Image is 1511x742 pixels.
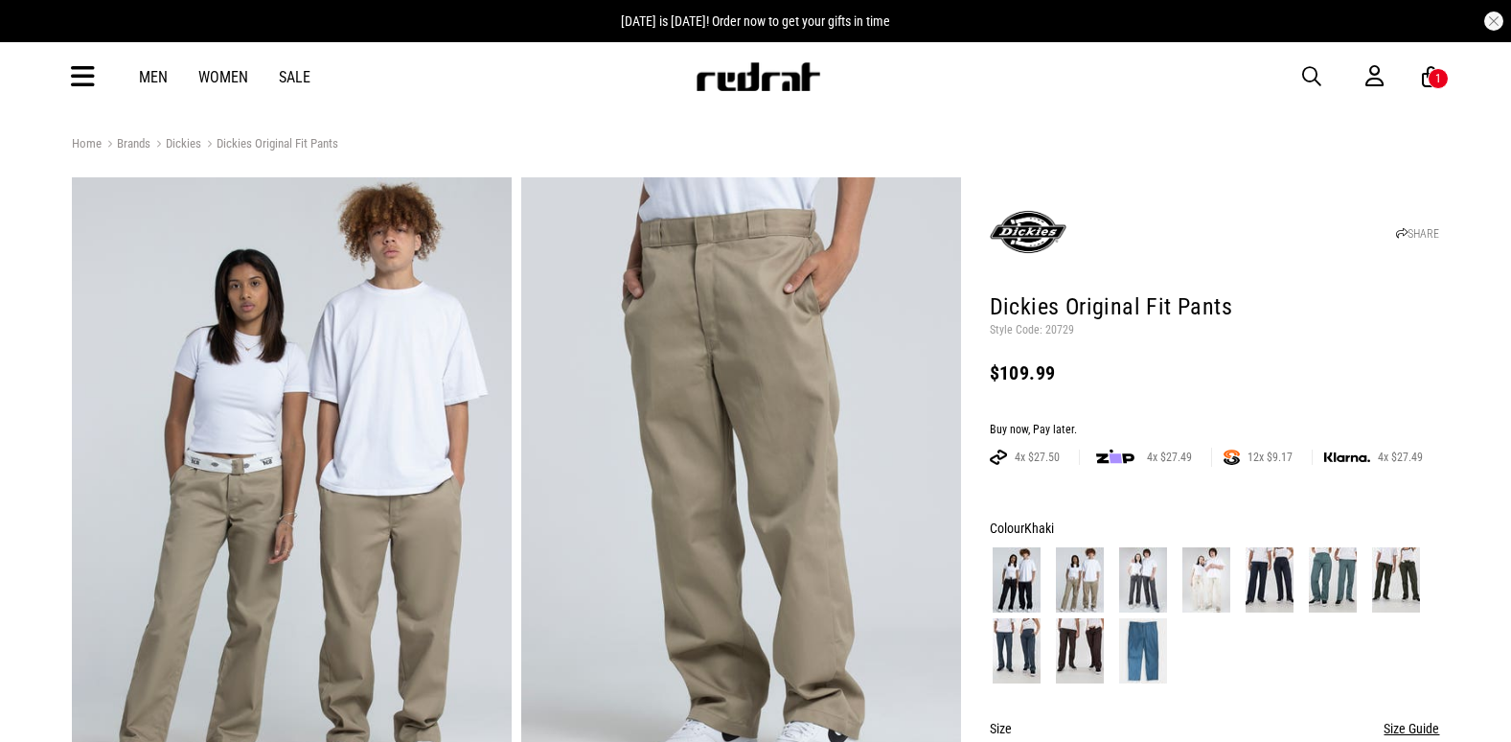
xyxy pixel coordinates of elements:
[1007,450,1067,465] span: 4x $27.50
[1056,618,1104,684] img: Dark Brown
[1370,450,1431,465] span: 4x $27.49
[990,194,1066,270] img: Dickies
[150,136,201,154] a: Dickies
[201,136,338,154] a: Dickies Original Fit Pants
[1396,227,1439,241] a: SHARE
[990,717,1440,740] div: Size
[1324,452,1370,463] img: KLARNA
[1372,547,1420,613] img: Olive Green
[695,62,821,91] img: Redrat logo
[1119,618,1167,684] img: Sky Blue
[1139,450,1200,465] span: 4x $27.49
[990,323,1440,338] p: Style Code: 20729
[990,450,1007,465] img: AFTERPAY
[990,423,1440,438] div: Buy now, Pay later.
[990,361,1440,384] div: $109.99
[990,517,1440,540] div: Colour
[621,13,890,29] span: [DATE] is [DATE]! Order now to get your gifts in time
[1384,717,1439,740] button: Size Guide
[139,68,168,86] a: Men
[1435,72,1441,85] div: 1
[1224,450,1240,465] img: SPLITPAY
[1119,547,1167,613] img: Charcoal
[990,292,1440,323] h1: Dickies Original Fit Pants
[993,618,1041,684] img: Airforce Blue
[1309,547,1357,613] img: Lincoln Green
[1056,547,1104,613] img: Khaki
[1182,547,1230,613] img: Bone
[1024,521,1054,536] span: Khaki
[1246,547,1294,613] img: Dark Navy
[993,547,1041,613] img: Black/Black
[102,136,150,154] a: Brands
[279,68,310,86] a: Sale
[198,68,248,86] a: Women
[1096,448,1134,467] img: zip
[72,136,102,151] a: Home
[1240,450,1300,465] span: 12x $9.17
[1422,67,1440,87] a: 1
